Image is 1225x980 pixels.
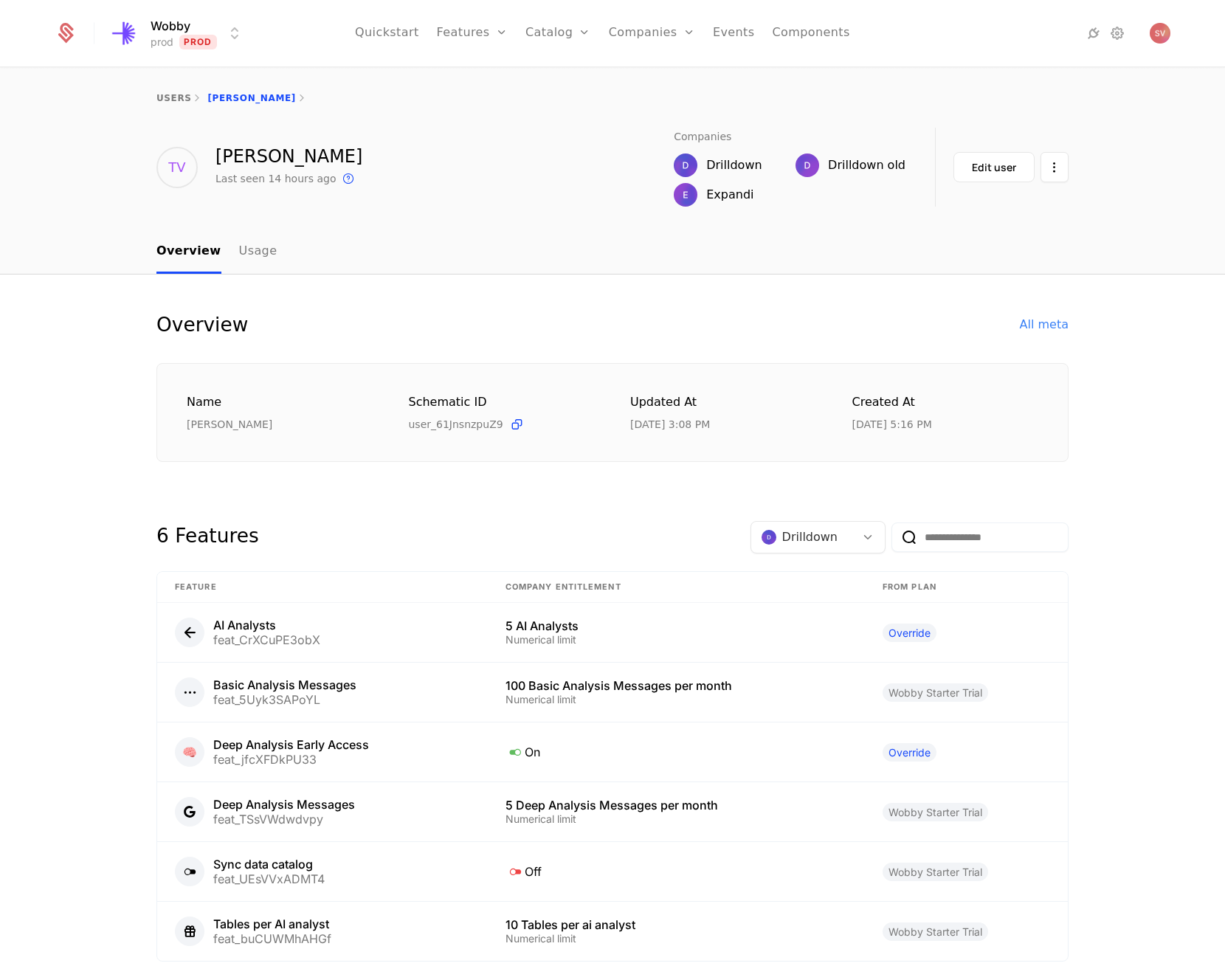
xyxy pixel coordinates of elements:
ul: Choose Sub Page [156,230,277,274]
div: Overview [156,310,248,339]
span: Wobby [151,17,190,35]
div: 5 Deep Analysis Messages per month [505,799,847,811]
span: user_61JnsnzpuZ9 [409,417,503,432]
span: Wobby Starter Trial [883,922,988,941]
a: Drilldown oldDrilldown old [796,153,911,177]
div: feat_5Uyk3SAPoYL [213,694,356,705]
div: feat_CrXCuPE3obX [213,634,320,646]
div: Basic Analysis Messages [213,679,356,691]
a: DrilldownDrilldown [674,153,790,177]
span: Wobby Starter Trial [883,683,988,702]
div: feat_TSsVWdwdvpy [213,813,355,825]
th: Feature [157,572,488,603]
div: Schematic ID [409,393,596,411]
div: 🧠 [175,737,204,767]
a: users [156,93,191,103]
div: Numerical limit [505,814,847,824]
div: On [505,742,847,762]
div: Numerical limit [505,635,847,645]
div: Tables per AI analyst [213,918,331,930]
th: Company Entitlement [488,572,865,603]
img: Expandi [674,183,697,207]
a: ExpandiExpandi [674,183,790,207]
button: Edit user [953,152,1035,182]
div: 10 Tables per ai analyst [505,919,847,931]
div: Name [187,393,373,412]
div: 5 AI Analysts [505,620,847,632]
button: Select action [1041,152,1069,182]
div: Updated at [630,393,817,412]
div: Numerical limit [505,694,847,705]
div: Edit user [972,160,1016,175]
div: feat_jfcXFDkPU33 [213,753,369,765]
img: Sébastien Verhelst [1150,23,1170,44]
button: Open user button [1150,23,1170,44]
div: Deep Analysis Early Access [213,739,369,750]
div: TV [156,147,198,188]
div: [PERSON_NAME] [187,417,373,432]
div: feat_buCUWMhAHGf [213,933,331,945]
div: 8/28/25, 3:08 PM [630,417,710,432]
a: Integrations [1085,24,1102,42]
div: AI Analysts [213,619,320,631]
span: Companies [674,131,731,142]
nav: Main [156,230,1069,274]
div: Expandi [706,186,753,204]
img: Wobby [108,15,143,51]
button: Select environment [112,17,244,49]
div: Numerical limit [505,934,847,944]
a: Overview [156,230,221,274]
th: From plan [865,572,1068,603]
div: 6/12/25, 5:16 PM [852,417,932,432]
div: [PERSON_NAME] [215,148,362,165]
div: Sync data catalog [213,858,325,870]
div: 6 Features [156,521,259,553]
div: Drilldown [706,156,762,174]
span: Wobby Starter Trial [883,863,988,881]
span: Override [883,743,936,762]
div: Drilldown old [828,156,905,174]
span: Prod [179,35,217,49]
span: Wobby Starter Trial [883,803,988,821]
a: Usage [239,230,277,274]
span: Override [883,624,936,642]
a: Settings [1108,24,1126,42]
div: prod [151,35,173,49]
div: Created at [852,393,1039,412]
div: Last seen 14 hours ago [215,171,337,186]
div: 100 Basic Analysis Messages per month [505,680,847,691]
img: Drilldown [674,153,697,177]
img: Drilldown old [796,153,819,177]
div: feat_UEsVVxADMT4 [213,873,325,885]
div: Deep Analysis Messages [213,798,355,810]
div: All meta [1020,316,1069,334]
div: Off [505,862,847,881]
